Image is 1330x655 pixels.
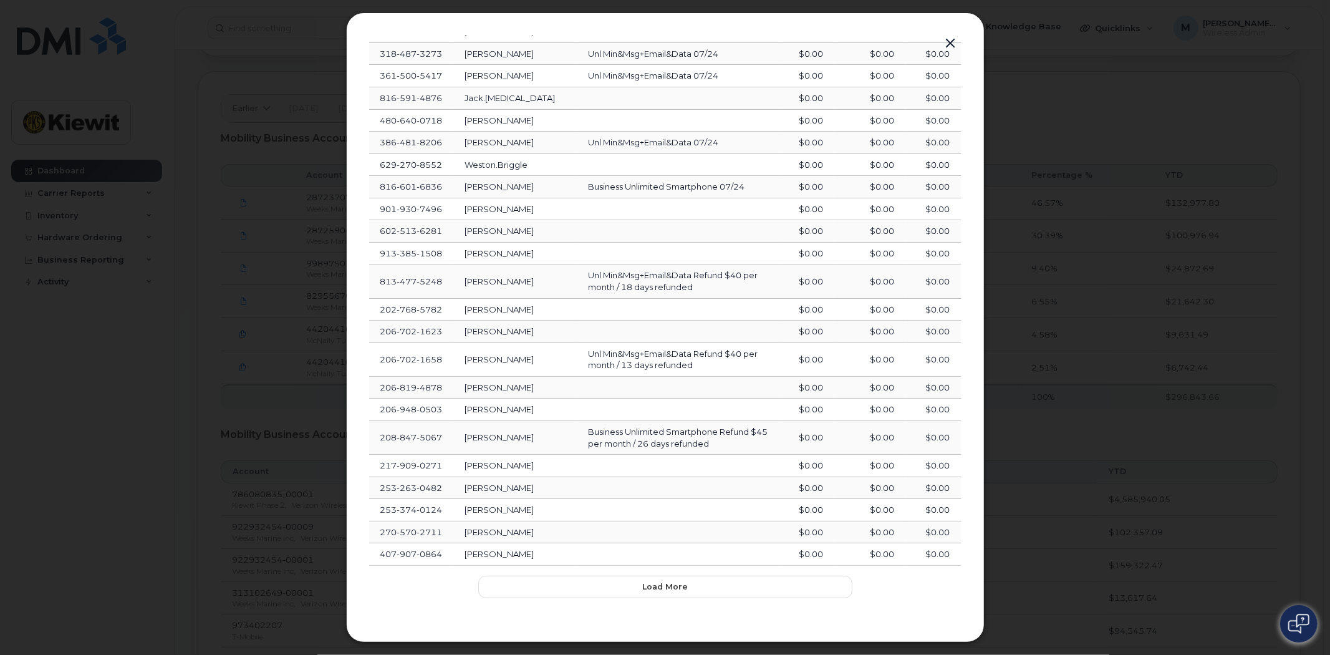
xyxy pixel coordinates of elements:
td: $0.00 [780,477,834,500]
span: 206 [380,354,443,364]
td: $0.00 [780,455,834,477]
div: Unl Min&Msg+Email&Data 07/24 [588,137,769,148]
td: $0.00 [780,264,834,298]
div: Unl Min&Msg+Email&Data 07/24 [588,70,769,82]
td: $0.00 [834,220,905,243]
span: 513 [397,226,417,236]
td: $0.00 [905,455,961,477]
div: Business Unlimited Smartphone Refund $45 per month / 26 days refunded [588,426,769,449]
span: 253 [380,505,443,515]
span: 500 [397,70,417,80]
td: $0.00 [905,87,961,110]
td: $0.00 [780,522,834,544]
span: 4878 [417,382,443,392]
td: $0.00 [834,321,905,343]
span: 816 [380,93,443,103]
td: [PERSON_NAME] [454,264,577,298]
span: 6281 [417,226,443,236]
span: 913 [380,248,443,258]
span: 570 [397,527,417,537]
span: 217 [380,460,443,470]
span: 640 [397,115,417,125]
td: $0.00 [905,321,961,343]
td: $0.00 [905,110,961,132]
td: $0.00 [905,198,961,221]
span: 909 [397,460,417,470]
div: Business Unlimited Smartphone 07/24 [588,181,769,193]
td: $0.00 [834,421,905,455]
td: $0.00 [780,343,834,377]
span: 374 [397,505,417,515]
td: $0.00 [780,43,834,65]
img: Open chat [1288,614,1309,634]
td: $0.00 [905,43,961,65]
span: 480 [380,115,443,125]
span: 819 [397,382,417,392]
td: [PERSON_NAME] [454,343,577,377]
td: [PERSON_NAME] [454,321,577,343]
td: $0.00 [780,87,834,110]
span: 5417 [417,70,443,80]
span: 629 [380,160,443,170]
td: $0.00 [780,321,834,343]
td: $0.00 [780,499,834,522]
td: [PERSON_NAME] [454,243,577,265]
td: $0.00 [834,132,905,154]
td: $0.00 [780,154,834,177]
td: [PERSON_NAME] [454,198,577,221]
td: $0.00 [834,43,905,65]
td: [PERSON_NAME] [454,299,577,321]
td: $0.00 [780,399,834,421]
span: 0271 [417,460,443,470]
span: 930 [397,204,417,214]
td: $0.00 [905,176,961,198]
span: 901 [380,204,443,214]
span: Load more [642,581,688,593]
span: 270 [380,527,443,537]
td: $0.00 [780,243,834,265]
td: $0.00 [834,377,905,399]
span: 206 [380,404,443,414]
td: $0.00 [834,154,905,177]
td: $0.00 [834,264,905,298]
td: [PERSON_NAME] [454,110,577,132]
span: 702 [397,354,417,364]
td: [PERSON_NAME] [454,43,577,65]
span: 202 [380,304,443,314]
span: 0482 [417,483,443,493]
td: $0.00 [834,499,905,522]
div: Unl Min&Msg+Email&Data 07/24 [588,48,769,60]
td: [PERSON_NAME] [454,377,577,399]
td: $0.00 [780,176,834,198]
span: 0503 [417,404,443,414]
td: $0.00 [834,455,905,477]
td: $0.00 [834,243,905,265]
span: 318 [380,49,443,59]
td: [PERSON_NAME] [454,220,577,243]
td: [PERSON_NAME] [454,499,577,522]
span: 8552 [417,160,443,170]
td: $0.00 [834,522,905,544]
span: 813 [380,276,443,286]
span: 8206 [417,137,443,147]
td: $0.00 [834,299,905,321]
span: 481 [397,137,417,147]
td: [PERSON_NAME] [454,477,577,500]
span: 847 [397,432,417,442]
span: 948 [397,404,417,414]
span: 206 [380,382,443,392]
td: $0.00 [834,65,905,87]
td: $0.00 [834,110,905,132]
td: $0.00 [834,343,905,377]
span: 816 [380,182,443,192]
td: $0.00 [780,421,834,455]
span: 1508 [417,248,443,258]
td: [PERSON_NAME] [454,455,577,477]
td: $0.00 [905,132,961,154]
td: $0.00 [834,477,905,500]
td: [PERSON_NAME] [454,132,577,154]
span: 5067 [417,432,443,442]
span: 591 [397,93,417,103]
td: $0.00 [905,154,961,177]
span: 2711 [417,527,443,537]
